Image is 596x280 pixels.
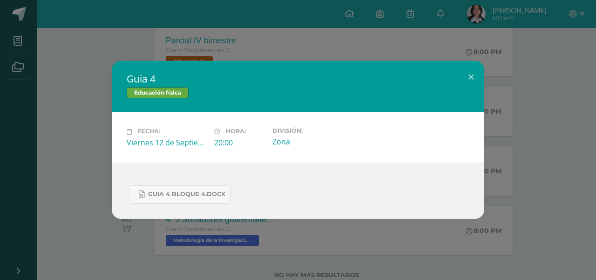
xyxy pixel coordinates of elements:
[129,185,230,204] a: guia 4 bloque 4.docx
[214,137,265,148] div: 20:00
[137,128,160,135] span: Fecha:
[458,61,484,93] button: Close (Esc)
[127,87,189,98] span: Educación física
[272,127,352,134] label: División:
[272,137,352,147] div: Zona
[127,137,207,148] div: Viernes 12 de Septiembre
[127,72,469,85] h2: Guia 4
[226,128,246,135] span: Hora:
[148,191,225,198] span: guia 4 bloque 4.docx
